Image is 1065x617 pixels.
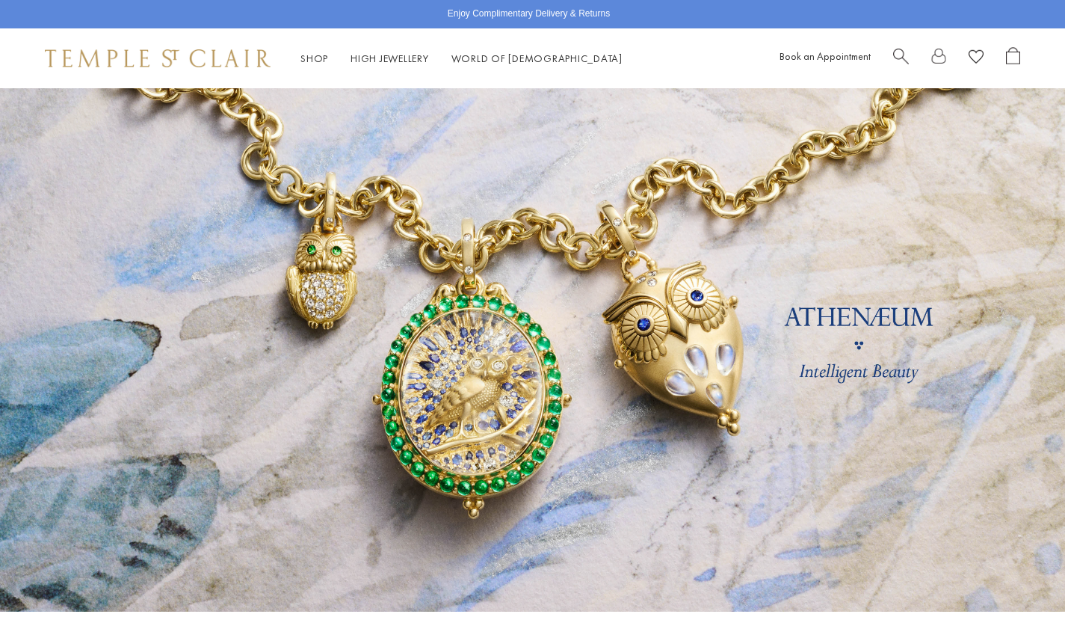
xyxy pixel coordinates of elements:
a: View Wishlist [969,47,984,70]
img: Temple St. Clair [45,49,271,67]
a: Search [893,47,909,70]
a: ShopShop [300,52,328,65]
nav: Main navigation [300,49,623,68]
p: Enjoy Complimentary Delivery & Returns [448,7,610,22]
a: High JewelleryHigh Jewellery [351,52,429,65]
a: Book an Appointment [780,49,871,63]
a: World of [DEMOGRAPHIC_DATA]World of [DEMOGRAPHIC_DATA] [451,52,623,65]
a: Open Shopping Bag [1006,47,1020,70]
